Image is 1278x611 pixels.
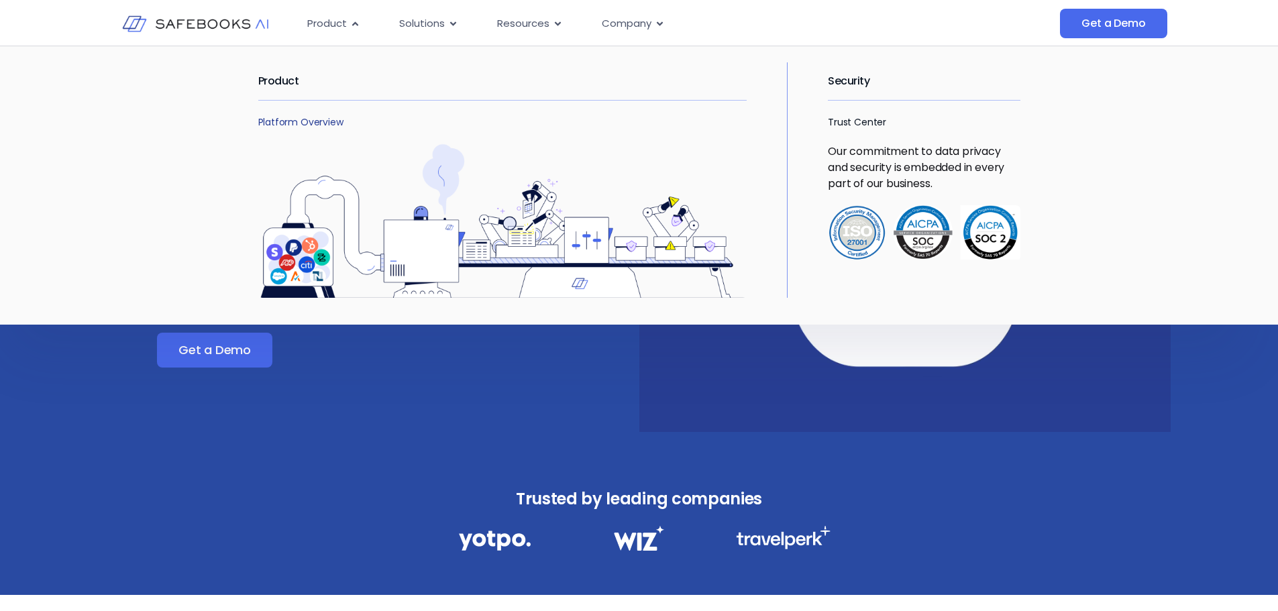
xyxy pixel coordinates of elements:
[828,62,1020,100] h2: Security
[828,115,886,129] a: Trust Center
[1060,9,1167,38] a: Get a Demo
[497,16,549,32] span: Resources
[178,343,251,357] span: Get a Demo
[399,16,445,32] span: Solutions
[258,115,343,129] a: Platform Overview
[297,11,926,37] div: Menu Toggle
[297,11,926,37] nav: Menu
[459,526,531,555] img: Financial Data Governance 1
[258,62,747,100] h2: Product
[602,16,651,32] span: Company
[307,16,347,32] span: Product
[607,526,670,551] img: Financial Data Governance 2
[1081,17,1145,30] span: Get a Demo
[736,526,831,549] img: Financial Data Governance 3
[429,486,849,512] h3: Trusted by leading companies
[157,333,272,368] a: Get a Demo
[828,144,1020,192] p: Our commitment to data privacy and security is embedded in every part of our business.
